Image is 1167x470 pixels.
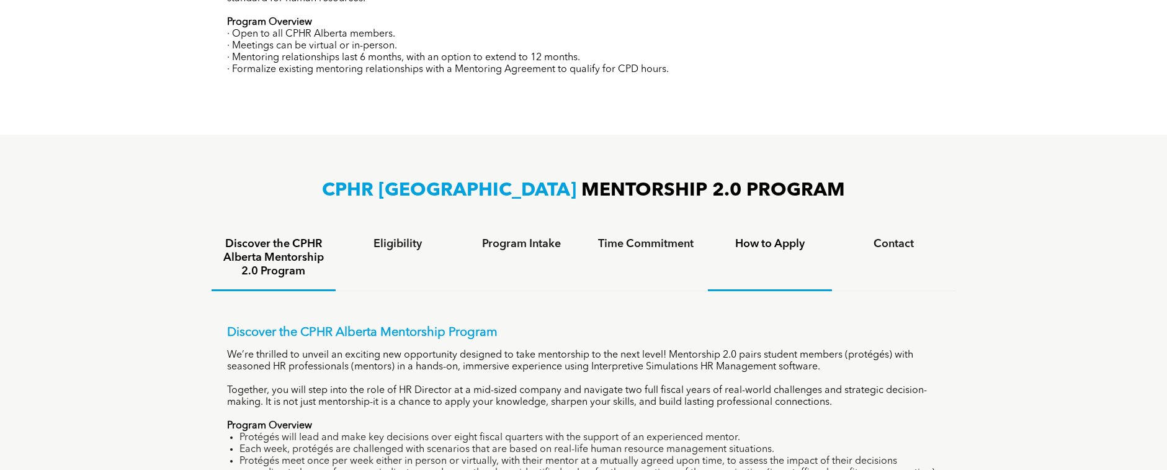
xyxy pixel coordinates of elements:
[347,237,449,251] h4: Eligibility
[223,237,324,278] h4: Discover the CPHR Alberta Mentorship 2.0 Program
[239,444,941,456] li: Each week, protégés are challenged with scenarios that are based on real-life human resource mana...
[227,40,941,52] p: · Meetings can be virtual or in-person.
[227,421,312,431] strong: Program Overview
[322,181,576,200] span: CPHR [GEOGRAPHIC_DATA]
[227,385,941,409] p: Together, you will step into the role of HR Director at a mid-sized company and navigate two full...
[581,181,845,200] span: MENTORSHIP 2.0 PROGRAM
[227,52,941,64] p: · Mentoring relationships last 6 months, with an option to extend to 12 months.
[595,237,697,251] h4: Time Commitment
[227,64,941,76] p: · Formalize existing mentoring relationships with a Mentoring Agreement to qualify for CPD hours.
[227,17,312,27] strong: Program Overview
[719,237,821,251] h4: How to Apply
[227,325,941,340] p: Discover the CPHR Alberta Mentorship Program
[843,237,945,251] h4: Contact
[227,350,941,373] p: We’re thrilled to unveil an exciting new opportunity designed to take mentorship to the next leve...
[227,29,941,40] p: · Open to all CPHR Alberta members.
[239,432,941,444] li: Protégés will lead and make key decisions over eight fiscal quarters with the support of an exper...
[471,237,573,251] h4: Program Intake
